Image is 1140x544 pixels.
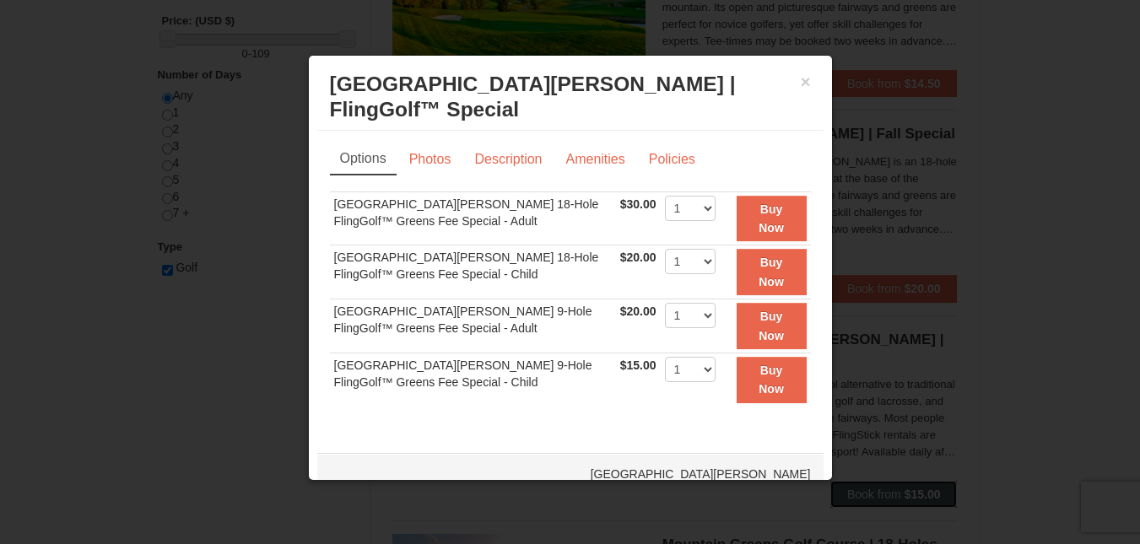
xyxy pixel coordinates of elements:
button: Buy Now [737,249,807,295]
strong: Buy Now [759,310,784,342]
td: [GEOGRAPHIC_DATA][PERSON_NAME] 9-Hole FlingGolf™ Greens Fee Special - Adult [330,299,616,353]
a: Options [330,143,397,175]
button: Buy Now [737,303,807,349]
td: [GEOGRAPHIC_DATA][PERSON_NAME] 18-Hole FlingGolf™ Greens Fee Special - Adult [330,191,616,245]
h3: [GEOGRAPHIC_DATA][PERSON_NAME] | FlingGolf™ Special [330,72,811,122]
a: Description [463,143,553,175]
button: × [801,73,811,90]
span: $20.00 [620,250,656,264]
td: [GEOGRAPHIC_DATA][PERSON_NAME] 9-Hole FlingGolf™ Greens Fee Special - Child [330,353,616,406]
td: [GEOGRAPHIC_DATA][PERSON_NAME] 18-Hole FlingGolf™ Greens Fee Special - Child [330,245,616,299]
a: Amenities [554,143,635,175]
a: Policies [638,143,706,175]
span: $20.00 [620,304,656,318]
strong: Buy Now [759,364,784,396]
a: Photos [398,143,462,175]
button: Buy Now [737,357,807,403]
span: $15.00 [620,358,656,372]
button: Buy Now [737,196,807,242]
div: [GEOGRAPHIC_DATA][PERSON_NAME] [317,453,824,495]
strong: Buy Now [759,256,784,288]
strong: Buy Now [759,202,784,234]
span: $30.00 [620,197,656,211]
